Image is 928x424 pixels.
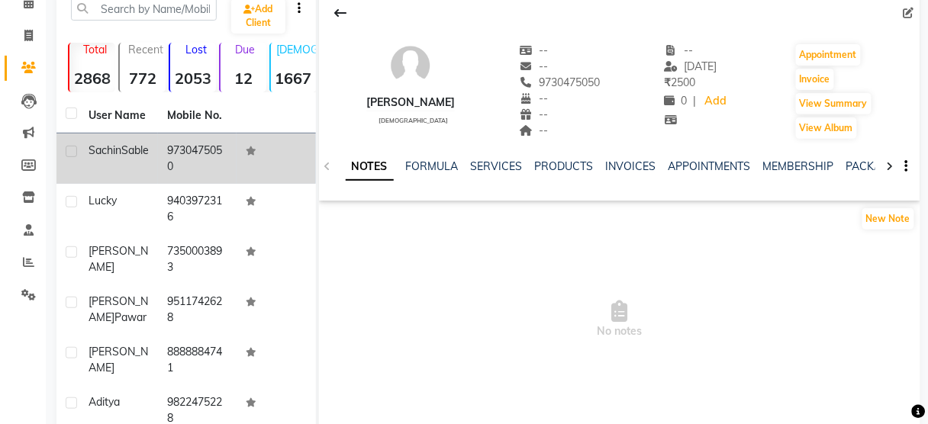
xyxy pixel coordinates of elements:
strong: 2868 [69,69,115,88]
span: -- [520,108,549,121]
button: New Note [862,208,914,230]
span: 9730475050 [520,75,601,89]
span: -- [665,43,694,57]
a: MEMBERSHIP [763,159,834,173]
td: 9511742628 [158,284,237,335]
span: -- [520,92,549,105]
span: [PERSON_NAME] [89,294,148,324]
a: APPOINTMENTS [669,159,751,173]
strong: 1667 [271,69,317,88]
button: Appointment [796,44,861,66]
p: Due [224,43,266,56]
td: 9730475050 [158,133,237,184]
th: Mobile No. [158,98,237,133]
a: PRODUCTS [535,159,594,173]
img: avatar [388,43,433,88]
span: [DATE] [665,59,717,73]
span: No notes [319,243,920,396]
th: User Name [79,98,158,133]
a: NOTES [346,153,394,181]
strong: 772 [120,69,166,88]
a: SERVICES [471,159,523,173]
a: PACKAGES [846,159,903,173]
span: 2500 [665,75,696,89]
a: FORMULA [406,159,459,173]
div: [PERSON_NAME] [366,95,455,111]
span: | [694,93,697,109]
button: View Album [796,117,857,139]
td: 8888884741 [158,335,237,385]
span: Sachin [89,143,121,157]
span: [PERSON_NAME] [89,244,148,274]
span: Sable [121,143,149,157]
button: Invoice [796,69,834,90]
button: View Summary [796,93,872,114]
span: [DEMOGRAPHIC_DATA] [379,117,448,124]
td: 9403972316 [158,184,237,234]
span: -- [520,43,549,57]
a: INVOICES [606,159,656,173]
span: Pawar [114,310,147,324]
p: Total [76,43,115,56]
span: ₹ [665,75,672,89]
p: Recent [126,43,166,56]
span: Lucky [89,194,117,207]
span: 0 [665,94,688,108]
span: -- [520,124,549,137]
strong: 12 [221,69,266,88]
p: Lost [176,43,216,56]
strong: 2053 [170,69,216,88]
td: 7350003893 [158,234,237,284]
span: -- [520,59,549,73]
a: Add [703,91,730,112]
span: [PERSON_NAME] [89,345,148,374]
span: Aditya [89,395,120,409]
p: [DEMOGRAPHIC_DATA] [277,43,317,56]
